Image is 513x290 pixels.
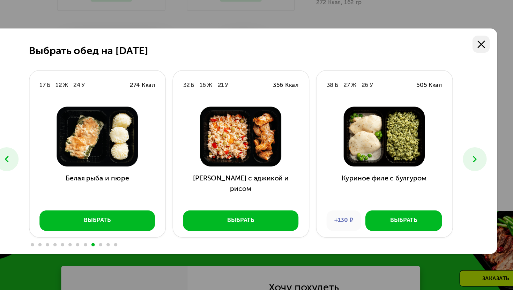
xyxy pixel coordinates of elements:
div: У [364,95,367,102]
div: 17 [89,95,94,102]
div: 16 [222,95,228,102]
div: 24 [117,95,123,102]
div: Б [215,95,218,102]
div: Выбрать [381,208,404,215]
h2: Выбрать обед на [DATE] [80,65,179,75]
button: Выбрать [208,203,305,220]
div: +130 ₽ [328,203,357,220]
div: Ж [348,95,353,102]
div: 12 [102,95,107,102]
div: Ж [228,95,233,102]
h3: [PERSON_NAME] с аджикой и рисом [200,172,313,198]
img: Куриное филе с булгуром [325,116,427,166]
div: Б [95,95,98,102]
div: У [124,95,127,102]
h3: Куриное филе с булгуром [320,172,433,198]
div: У [243,95,246,102]
button: Выбрать [89,203,185,220]
div: 356 Ккал [283,95,305,102]
div: Выбрать [126,208,148,215]
img: Курица с аджикой и рисом [206,116,307,166]
img: Белая рыба и пюре [86,116,188,166]
div: Ж [108,95,112,102]
h3: Белая рыба и пюре [80,172,194,198]
div: 27 [342,95,348,102]
div: 26 [357,95,363,102]
div: 38 [328,95,334,102]
div: 505 Ккал [403,95,424,102]
div: 32 [208,95,214,102]
div: Б [335,95,338,102]
div: Выбрать [245,208,268,215]
div: 274 Ккал [164,95,185,102]
button: Выбрать [360,203,424,220]
div: 21 [237,95,243,102]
